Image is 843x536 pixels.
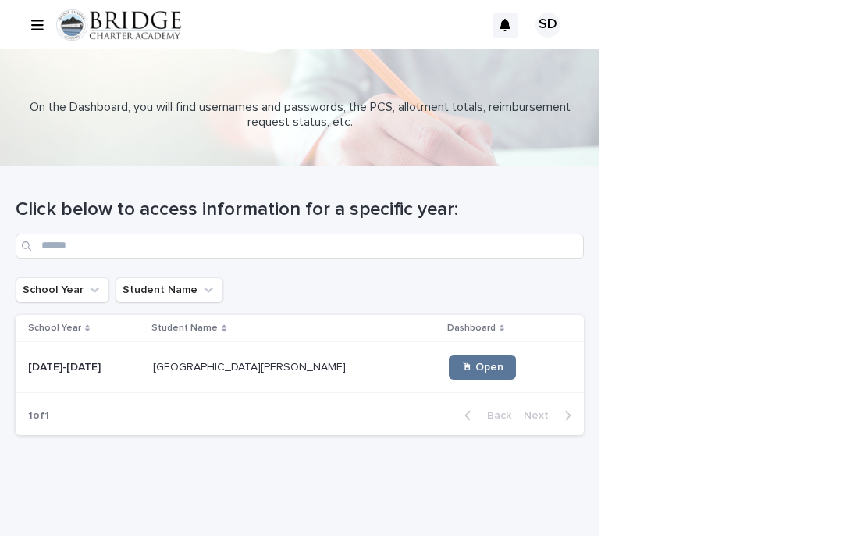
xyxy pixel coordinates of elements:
p: On the Dashboard, you will find usernames and passwords, the PCS, allotment totals, reimbursement... [16,100,584,130]
input: Search [16,234,584,259]
p: School Year [28,320,81,337]
a: 🖱 Open [449,355,516,380]
h1: Click below to access information for a specific year: [16,198,584,221]
span: 🖱 Open [461,362,503,373]
p: 1 of 1 [16,397,62,435]
span: Back [478,410,511,421]
button: School Year [16,277,109,302]
button: Back [452,409,518,423]
div: SD [535,13,560,38]
button: Next [518,409,584,423]
p: [GEOGRAPHIC_DATA][PERSON_NAME] [153,358,349,374]
p: Student Name [151,320,218,337]
tr: [DATE]-[DATE][DATE]-[DATE] [GEOGRAPHIC_DATA][PERSON_NAME][GEOGRAPHIC_DATA][PERSON_NAME] 🖱 Open [16,342,584,393]
p: Dashboard [447,320,496,337]
img: V1C1m3IdTEidaUdm9Hs0 [56,9,181,41]
p: [DATE]-[DATE] [28,358,104,374]
button: Student Name [116,277,223,302]
span: Next [524,410,558,421]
